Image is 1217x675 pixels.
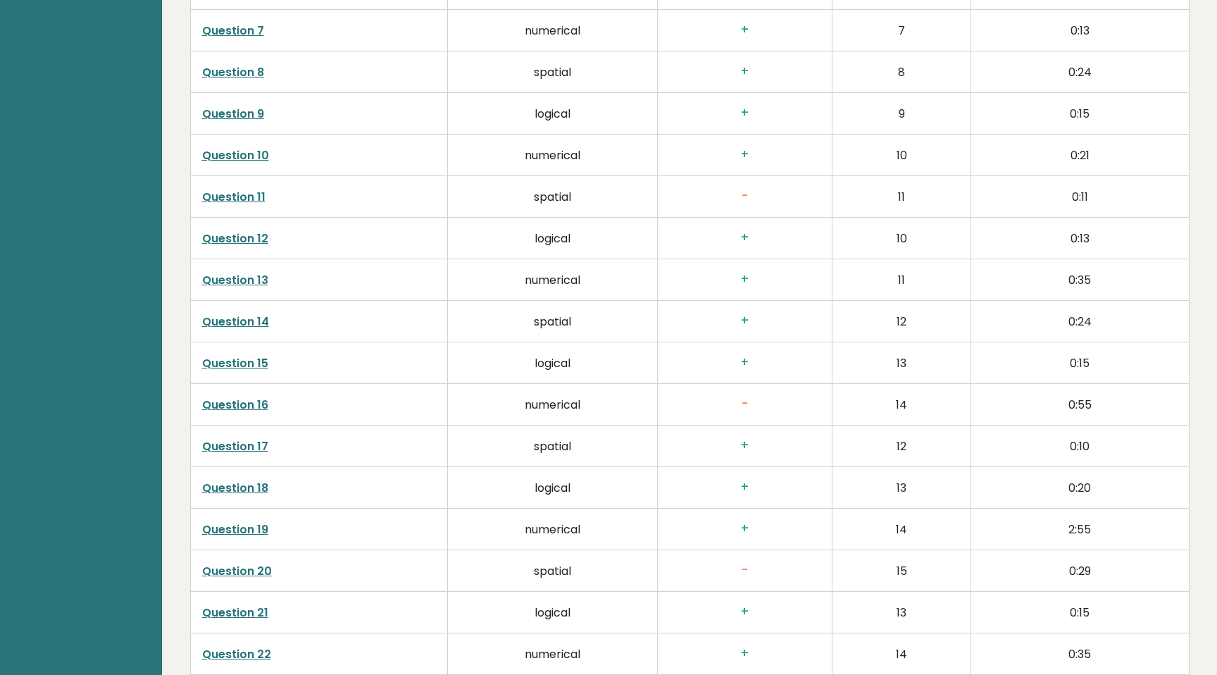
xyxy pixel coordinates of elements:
[202,147,269,163] a: Question 10
[447,591,658,633] td: logical
[669,230,820,245] h3: +
[447,9,658,51] td: numerical
[447,175,658,217] td: spatial
[832,425,971,466] td: 12
[971,51,1189,92] td: 0:24
[202,521,268,538] a: Question 19
[202,23,264,39] a: Question 7
[202,272,268,288] a: Question 13
[832,633,971,674] td: 14
[447,342,658,383] td: logical
[971,425,1189,466] td: 0:10
[669,314,820,328] h3: +
[447,633,658,674] td: numerical
[669,563,820,578] h3: -
[971,175,1189,217] td: 0:11
[669,355,820,370] h3: +
[202,480,268,496] a: Question 18
[971,383,1189,425] td: 0:55
[447,550,658,591] td: spatial
[202,646,271,662] a: Question 22
[447,383,658,425] td: numerical
[669,480,820,495] h3: +
[669,605,820,619] h3: +
[669,521,820,536] h3: +
[832,591,971,633] td: 13
[832,550,971,591] td: 15
[669,272,820,287] h3: +
[832,300,971,342] td: 12
[669,189,820,204] h3: -
[669,23,820,37] h3: +
[447,508,658,550] td: numerical
[202,355,268,371] a: Question 15
[447,300,658,342] td: spatial
[971,591,1189,633] td: 0:15
[832,508,971,550] td: 14
[971,508,1189,550] td: 2:55
[669,64,820,79] h3: +
[202,314,269,330] a: Question 14
[971,92,1189,134] td: 0:15
[202,64,264,80] a: Question 8
[447,425,658,466] td: spatial
[832,9,971,51] td: 7
[971,550,1189,591] td: 0:29
[832,383,971,425] td: 14
[832,342,971,383] td: 13
[202,189,266,205] a: Question 11
[447,92,658,134] td: logical
[971,217,1189,259] td: 0:13
[202,397,268,413] a: Question 16
[971,300,1189,342] td: 0:24
[669,106,820,120] h3: +
[669,397,820,411] h3: -
[832,466,971,508] td: 13
[447,217,658,259] td: logical
[202,230,268,247] a: Question 12
[202,605,268,621] a: Question 21
[202,438,268,454] a: Question 17
[971,9,1189,51] td: 0:13
[447,259,658,300] td: numerical
[971,466,1189,508] td: 0:20
[832,217,971,259] td: 10
[971,342,1189,383] td: 0:15
[447,466,658,508] td: logical
[971,134,1189,175] td: 0:21
[447,51,658,92] td: spatial
[447,134,658,175] td: numerical
[832,175,971,217] td: 11
[832,134,971,175] td: 10
[832,259,971,300] td: 11
[832,51,971,92] td: 8
[669,438,820,453] h3: +
[669,646,820,661] h3: +
[669,147,820,162] h3: +
[202,563,272,579] a: Question 20
[832,92,971,134] td: 9
[971,259,1189,300] td: 0:35
[971,633,1189,674] td: 0:35
[202,106,264,122] a: Question 9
